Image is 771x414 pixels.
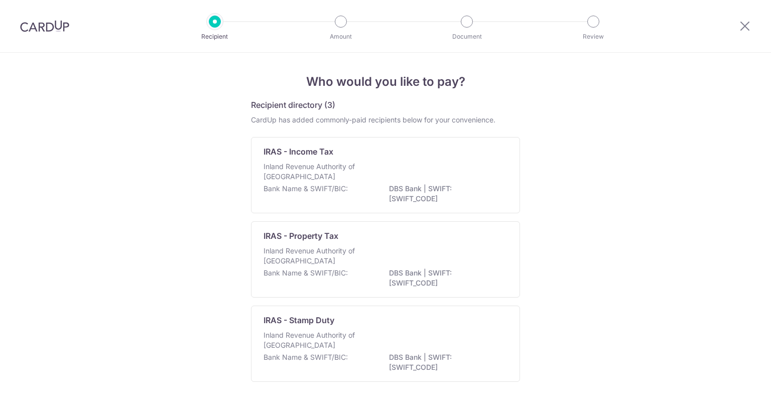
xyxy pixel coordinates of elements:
p: Document [430,32,504,42]
p: Inland Revenue Authority of [GEOGRAPHIC_DATA] [264,246,370,266]
p: IRAS - Stamp Duty [264,314,334,326]
p: Recipient [178,32,252,42]
p: IRAS - Property Tax [264,230,338,242]
img: CardUp [20,20,69,32]
p: DBS Bank | SWIFT: [SWIFT_CODE] [389,268,501,288]
p: DBS Bank | SWIFT: [SWIFT_CODE] [389,184,501,204]
p: Amount [304,32,378,42]
p: Bank Name & SWIFT/BIC: [264,184,348,194]
h4: Who would you like to pay? [251,73,520,91]
p: DBS Bank | SWIFT: [SWIFT_CODE] [389,352,501,372]
p: Bank Name & SWIFT/BIC: [264,352,348,362]
p: IRAS - Income Tax [264,146,333,158]
h5: Recipient directory (3) [251,99,335,111]
iframe: Opens a widget where you can find more information [707,384,761,409]
div: CardUp has added commonly-paid recipients below for your convenience. [251,115,520,125]
p: Bank Name & SWIFT/BIC: [264,268,348,278]
p: Review [556,32,630,42]
p: Inland Revenue Authority of [GEOGRAPHIC_DATA] [264,330,370,350]
p: Inland Revenue Authority of [GEOGRAPHIC_DATA] [264,162,370,182]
